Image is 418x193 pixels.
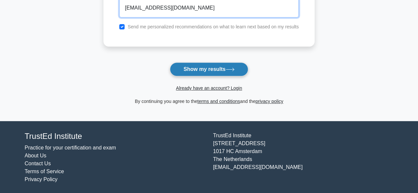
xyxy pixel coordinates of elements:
[197,99,240,104] a: terms and conditions
[176,85,242,91] a: Already have an account? Login
[209,132,398,183] div: TrustEd Institute [STREET_ADDRESS] 1017 HC Amsterdam The Netherlands [EMAIL_ADDRESS][DOMAIN_NAME]
[128,24,299,29] label: Send me personalized recommendations on what to learn next based on my results
[25,132,205,141] h4: TrustEd Institute
[255,99,283,104] a: privacy policy
[25,169,64,174] a: Terms of Service
[25,145,116,150] a: Practice for your certification and exam
[25,161,51,166] a: Contact Us
[25,153,47,158] a: About Us
[25,177,58,182] a: Privacy Policy
[99,97,319,105] div: By continuing you agree to the and the
[170,62,248,76] button: Show my results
